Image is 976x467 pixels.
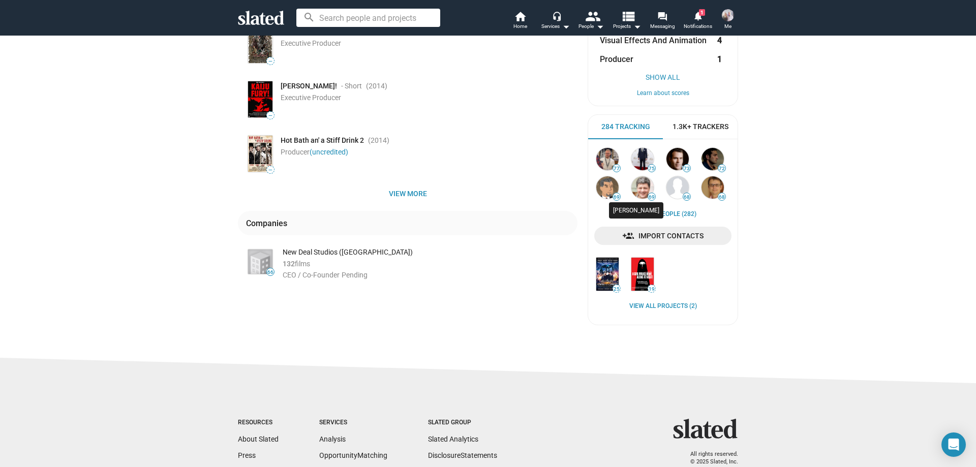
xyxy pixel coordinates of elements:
img: David Sanger [701,148,724,170]
span: 73 [683,166,690,172]
span: films [295,260,310,268]
p: All rights reserved. © 2025 Slated, Inc. [680,451,738,465]
mat-icon: notifications [693,11,703,20]
img: Poster: Mutiny! [248,27,272,63]
img: Richard Hicks [666,176,689,199]
span: 68 [683,194,690,200]
span: - Short [341,81,362,91]
span: Pending [342,271,368,279]
button: Timothy SmithMe [716,7,740,34]
span: 75 [648,166,655,172]
div: Services [541,20,570,33]
a: Analysis [319,435,346,443]
div: People [578,20,604,33]
a: (uncredited) [310,148,348,156]
a: View all Projects (2) [629,302,697,310]
div: Open Intercom Messenger [941,432,966,457]
a: DisclosureStatements [428,451,497,459]
span: Home [513,20,527,33]
span: CEO / Co-Founder [283,271,340,279]
mat-icon: home [514,10,526,22]
span: — [267,113,274,118]
img: Timothy Smith [722,9,734,21]
a: A Girl Walks Home Alone at Night [629,256,656,293]
span: 25 [613,286,620,292]
span: 69 [613,194,620,200]
a: About Slated [238,435,279,443]
a: Import Contacts [594,227,731,245]
span: [PERSON_NAME]! [281,81,337,91]
input: Search people and projects [296,9,440,27]
div: New Deal Studios ([GEOGRAPHIC_DATA]) [283,247,577,257]
button: Learn about scores [600,89,726,98]
span: Executive Producer [281,94,341,102]
span: Notifications [684,20,712,33]
span: 77 [613,166,620,172]
img: Robot Overlords [596,258,619,291]
mat-icon: view_list [621,9,635,23]
span: Producer [281,148,348,156]
span: Import Contacts [602,227,723,245]
mat-icon: headset_mic [552,11,561,20]
a: Messaging [645,10,680,33]
span: 1.3K+ Trackers [673,122,728,132]
span: 69 [648,194,655,200]
div: Resources [238,419,279,427]
img: Anthony Bregman [631,176,654,199]
a: Home [502,10,538,33]
a: Press [238,451,256,459]
span: 1 [699,9,705,16]
button: Show All [600,73,726,81]
button: View more [238,184,577,203]
img: Ian Hunter [596,176,619,199]
span: Producer [600,54,633,65]
span: (2014 ) [366,81,387,91]
button: Projects [609,10,645,33]
strong: 1 [717,54,722,65]
span: 19 [648,286,655,292]
mat-icon: forum [657,11,667,21]
span: Me [724,20,731,33]
span: Projects [613,20,641,33]
span: 132 [283,260,295,268]
img: A Girl Walks Home Alone at Night [631,258,654,291]
span: Messaging [650,20,675,33]
span: (2014 ) [368,136,389,145]
span: Hot Bath an' a Stiff Drink 2 [281,136,364,145]
div: Companies [246,218,291,229]
img: Kevin Frakes [666,148,689,170]
span: 68 [718,194,725,200]
button: Services [538,10,573,33]
span: Executive Producer [281,39,341,47]
strong: 4 [717,35,722,46]
span: 66 [267,269,274,275]
img: Poster: Hot Bath an' a Stiff Drink 2 [248,136,272,172]
mat-icon: arrow_drop_down [560,20,572,33]
div: [PERSON_NAME] [609,202,663,219]
a: OpportunityMatching [319,451,387,459]
a: 1Notifications [680,10,716,33]
span: — [267,167,274,173]
span: 72 [718,166,725,172]
mat-icon: people [585,9,600,23]
span: Visual Effects And Animation [600,35,707,46]
img: Kevin Walsh [631,148,654,170]
mat-icon: arrow_drop_down [631,20,643,33]
a: Slated Analytics [428,435,478,443]
img: Phil Hunt [701,176,724,199]
img: Marcin J. Sobczak [596,148,619,170]
a: Robot Overlords [594,256,621,293]
div: Services [319,419,387,427]
img: New Deal Studios (us) [248,250,272,274]
img: Poster: Kaiju Fury! [248,81,272,117]
span: — [267,58,274,64]
span: 284 Tracking [601,122,650,132]
div: Slated Group [428,419,497,427]
span: View more [246,184,569,203]
button: People [573,10,609,33]
mat-icon: arrow_drop_down [594,20,606,33]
